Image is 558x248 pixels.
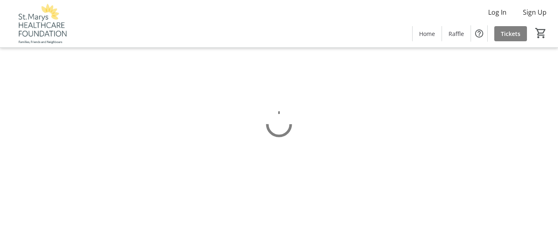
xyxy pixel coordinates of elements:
[516,6,553,19] button: Sign Up
[501,29,520,38] span: Tickets
[5,3,78,44] img: St. Marys Healthcare Foundation's Logo
[488,7,507,17] span: Log In
[449,29,464,38] span: Raffle
[494,26,527,41] a: Tickets
[419,29,435,38] span: Home
[523,7,547,17] span: Sign Up
[482,6,513,19] button: Log In
[413,26,442,41] a: Home
[471,25,487,42] button: Help
[533,26,548,40] button: Cart
[442,26,471,41] a: Raffle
